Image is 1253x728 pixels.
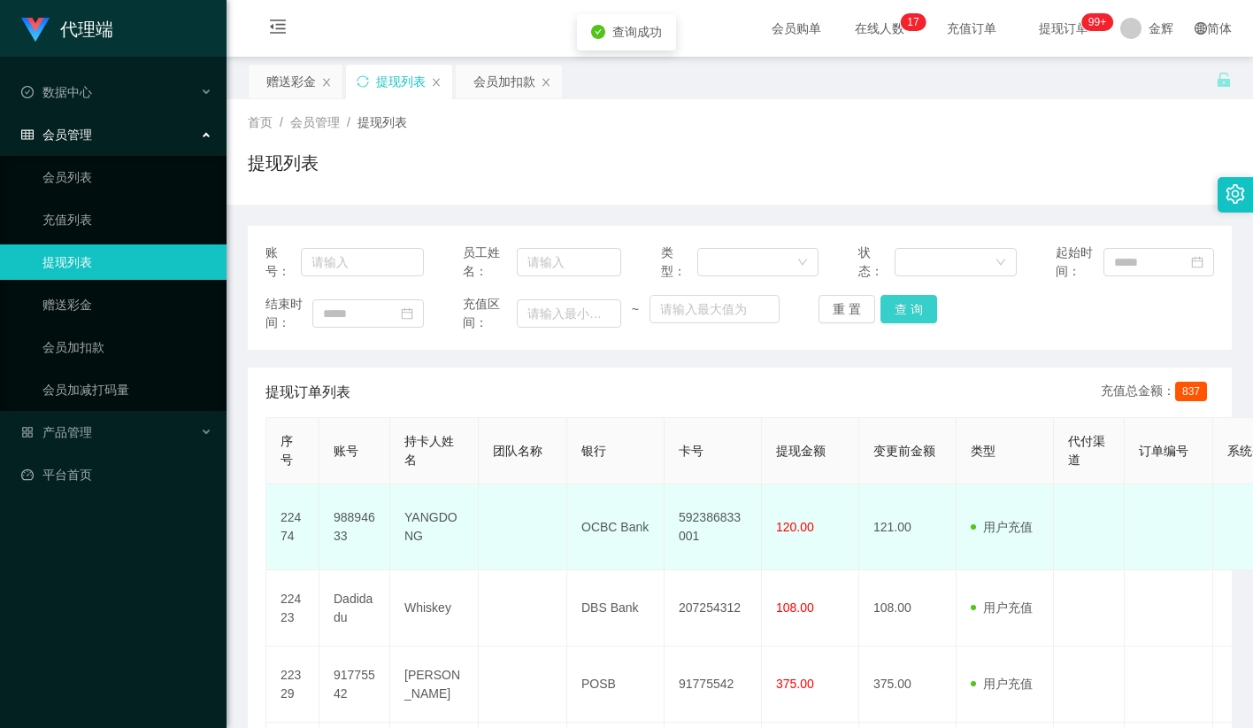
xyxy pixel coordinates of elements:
[859,647,957,723] td: 375.00
[873,444,935,458] span: 变更前金额
[42,329,212,365] a: 会员加扣款
[621,300,650,319] span: ~
[776,677,814,691] span: 375.00
[42,244,212,280] a: 提现列表
[1191,256,1203,268] i: 图标: calendar
[567,570,665,647] td: DBS Bank
[859,570,957,647] td: 108.00
[280,115,283,129] span: /
[390,484,479,570] td: YANGDONG
[347,115,350,129] span: /
[907,13,913,31] p: 1
[880,295,937,323] button: 查 询
[376,65,426,98] div: 提现列表
[21,85,92,99] span: 数据中心
[319,647,390,723] td: 91775542
[390,647,479,723] td: [PERSON_NAME]
[581,444,606,458] span: 银行
[21,457,212,492] a: 图标: dashboard平台首页
[517,248,621,276] input: 请输入
[591,25,605,39] i: icon: check-circle
[567,484,665,570] td: OCBC Bank
[938,22,1005,35] span: 充值订单
[776,600,814,615] span: 108.00
[390,570,479,647] td: Whiskey
[517,299,621,328] input: 请输入最小值为
[612,25,662,39] span: 查询成功
[567,647,665,723] td: POSB
[248,1,308,58] i: 图标: menu-fold
[913,13,919,31] p: 7
[21,86,34,98] i: 图标: check-circle-o
[1216,72,1232,88] i: 图标: unlock
[60,1,113,58] h1: 代理端
[1068,434,1105,467] span: 代付渠道
[661,244,697,281] span: 类型：
[971,600,1033,615] span: 用户充值
[357,115,407,129] span: 提现列表
[265,295,312,332] span: 结束时间：
[473,65,535,98] div: 会员加扣款
[266,647,319,723] td: 22329
[776,520,814,534] span: 120.00
[431,77,442,88] i: 图标: close
[42,159,212,195] a: 会员列表
[1030,22,1097,35] span: 提现订单
[1056,244,1103,281] span: 起始时间：
[665,647,762,723] td: 91775542
[281,434,293,467] span: 序号
[42,202,212,237] a: 充值列表
[797,257,808,269] i: 图标: down
[1081,13,1113,31] sup: 1169
[971,520,1033,534] span: 用户充值
[42,372,212,407] a: 会员加减打码量
[900,13,926,31] sup: 17
[301,248,424,276] input: 请输入
[1101,382,1214,403] div: 充值总金额：
[266,570,319,647] td: 22423
[404,434,454,467] span: 持卡人姓名
[319,570,390,647] td: Dadidadu
[401,307,413,320] i: 图标: calendar
[265,382,350,403] span: 提现订单列表
[21,21,113,35] a: 代理端
[463,295,517,332] span: 充值区间：
[665,570,762,647] td: 207254312
[819,295,875,323] button: 重 置
[971,677,1033,691] span: 用户充值
[846,22,913,35] span: 在线人数
[859,484,957,570] td: 121.00
[679,444,703,458] span: 卡号
[334,444,358,458] span: 账号
[21,425,92,439] span: 产品管理
[21,128,34,141] i: 图标: table
[858,244,895,281] span: 状态：
[266,484,319,570] td: 22474
[665,484,762,570] td: 592386833001
[248,115,273,129] span: 首页
[463,244,517,281] span: 员工姓名：
[1195,22,1207,35] i: 图标: global
[650,295,780,323] input: 请输入最大值为
[248,150,319,176] h1: 提现列表
[493,444,542,458] span: 团队名称
[21,426,34,438] i: 图标: appstore-o
[1226,184,1245,204] i: 图标: setting
[21,18,50,43] img: logo.9652507e.png
[995,257,1006,269] i: 图标: down
[319,484,390,570] td: 98894633
[357,75,369,88] i: 图标: sync
[21,128,92,142] span: 会员管理
[1139,444,1188,458] span: 订单编号
[290,115,340,129] span: 会员管理
[266,65,316,98] div: 赠送彩金
[42,287,212,322] a: 赠送彩金
[321,77,332,88] i: 图标: close
[776,444,826,458] span: 提现金额
[971,444,995,458] span: 类型
[265,244,301,281] span: 账号：
[1175,382,1207,401] span: 837
[541,77,551,88] i: 图标: close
